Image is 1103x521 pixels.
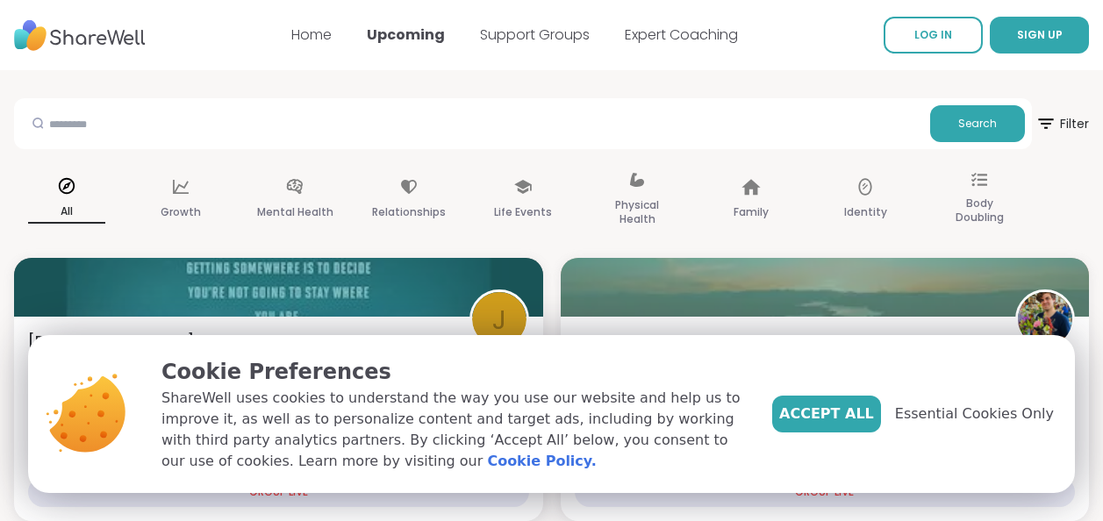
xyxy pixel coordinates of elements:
[494,202,552,223] p: Life Events
[625,25,738,45] a: Expert Coaching
[367,25,445,45] a: Upcoming
[884,17,983,54] a: LOG IN
[941,193,1018,228] p: Body Doubling
[1035,98,1089,149] button: Filter
[779,403,874,425] span: Accept All
[598,195,676,230] p: Physical Health
[734,202,769,223] p: Family
[930,105,1025,142] button: Search
[772,396,881,432] button: Accept All
[1017,27,1063,42] span: SIGN UP
[161,388,744,472] p: ShareWell uses cookies to understand the way you use our website and help us to improve it, as we...
[161,202,201,223] p: Growth
[990,17,1089,54] button: SIGN UP
[1035,103,1089,145] span: Filter
[372,202,446,223] p: Relationships
[492,299,506,340] span: J
[257,202,333,223] p: Mental Health
[1018,292,1072,346] img: Nicholas
[844,202,887,223] p: Identity
[575,331,760,352] span: Meditation Practice Circle
[895,403,1054,425] span: Essential Cookies Only
[28,201,105,224] p: All
[161,356,744,388] p: Cookie Preferences
[28,331,381,352] span: [DEMOGRAPHIC_DATA] in Action: The Four Virtues
[487,451,596,472] a: Cookie Policy.
[480,25,590,45] a: Support Groups
[291,25,332,45] a: Home
[958,116,997,132] span: Search
[14,11,146,60] img: ShareWell Nav Logo
[914,27,952,42] span: LOG IN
